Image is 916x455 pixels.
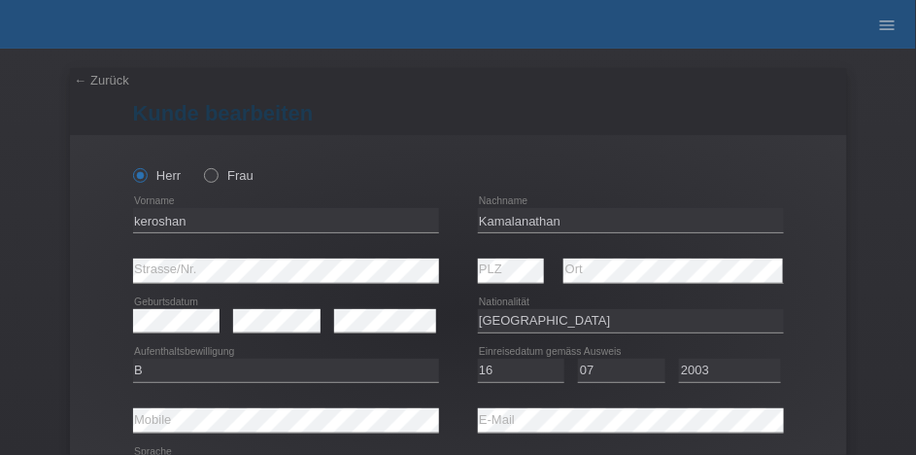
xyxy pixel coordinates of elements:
input: Herr [133,168,146,181]
a: menu [867,18,906,30]
label: Frau [204,168,254,183]
h1: Kunde bearbeiten [133,101,784,125]
i: menu [877,16,897,35]
label: Herr [133,168,182,183]
input: Frau [204,168,217,181]
a: ← Zurück [75,73,129,87]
